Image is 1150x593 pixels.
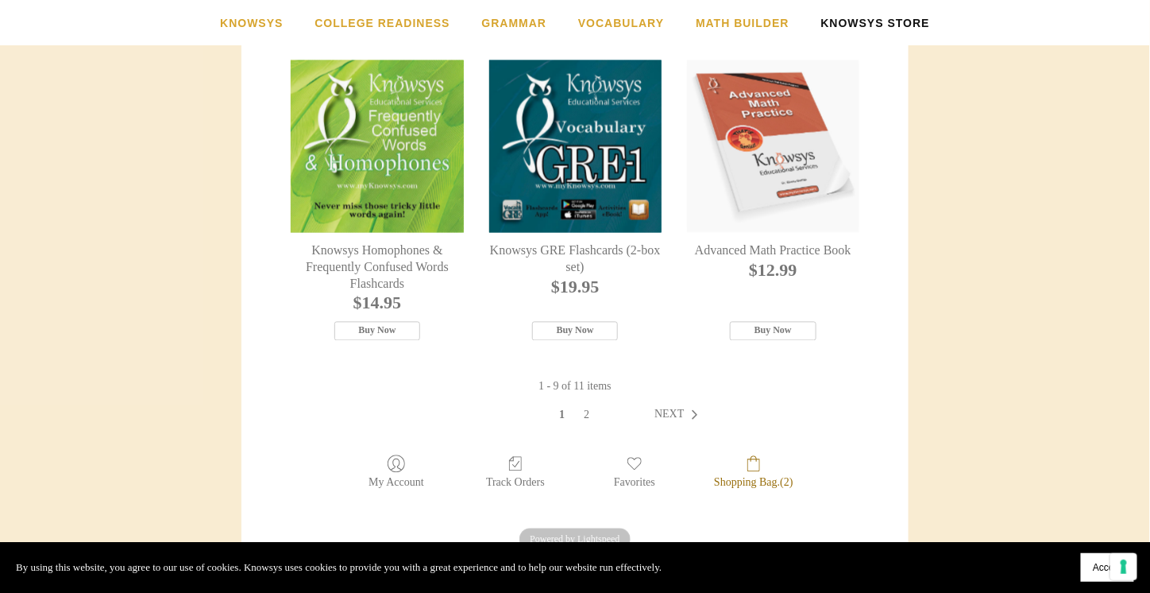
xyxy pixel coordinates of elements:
button: Buy Now [730,322,816,341]
div: $19.95 [489,277,662,300]
a: Track Orders [478,455,553,490]
a: Advanced Math Practice Book [687,60,859,233]
a: My Account [361,455,432,490]
a: Favorites [606,455,663,490]
button: Buy Now [334,322,421,341]
span: 1 - 9 of 11 items [531,379,619,395]
div: $14.95 [291,293,463,316]
span: Buy Now [358,325,396,337]
span: Buy Now [557,325,594,337]
p: By using this website, you agree to our use of cookies. Knowsys uses cookies to provide you with ... [16,559,662,576]
a: Advanced Math Practice Book [687,243,859,260]
a: Shopping Bag.(2) [706,455,801,490]
a: Next [654,407,704,423]
a: 2 [574,408,599,424]
button: Accept [1081,553,1134,582]
div: $12.99 [687,260,859,283]
button: Your consent preferences for tracking technologies [1110,553,1137,580]
a: Knowsys Homophones & Frequently Confused Words Flashcards [291,243,463,293]
a: Knowsys GRE Flashcards (2-box set) [489,60,662,233]
span: Next [654,409,684,421]
a: Knowsys Homophones &amp; Frequently Confused Words Flashcards [291,60,463,233]
span: Buy Now [754,325,792,337]
a: Knowsys GRE Flashcards (2-box set) [489,243,662,277]
span: Accept [1093,562,1122,573]
span: Powered by Lightspeed [519,529,630,551]
button: Buy Now [532,322,619,341]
